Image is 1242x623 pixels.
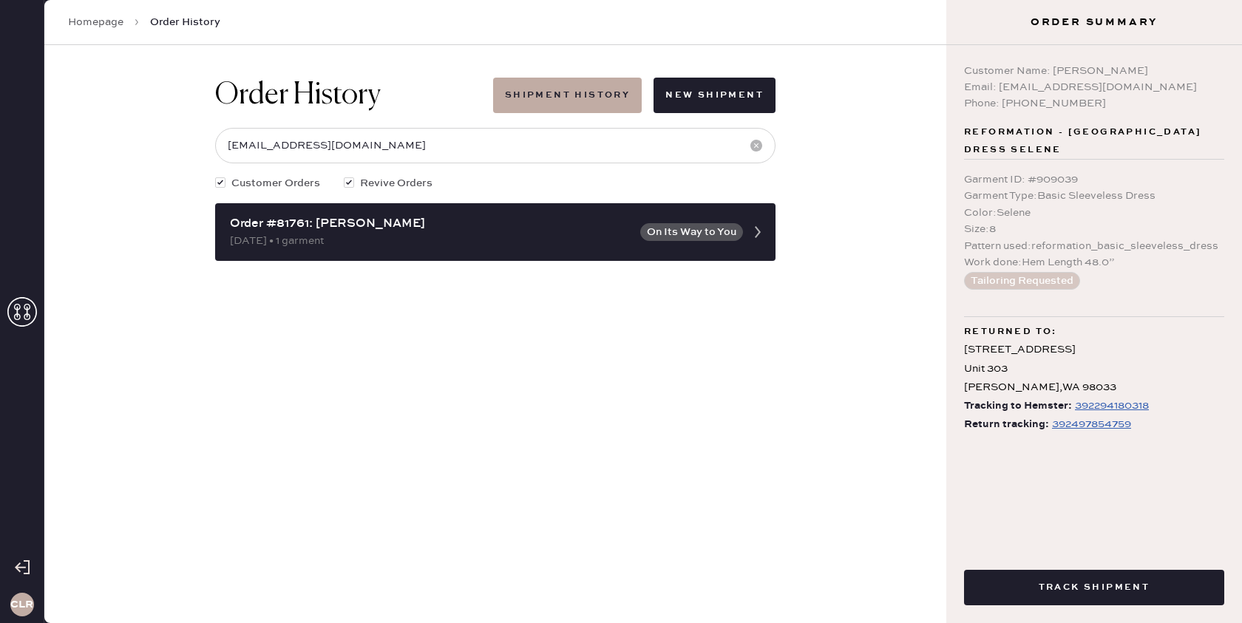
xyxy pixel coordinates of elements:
div: Phone: [PHONE_NUMBER] [964,95,1224,112]
div: Customer Name: [PERSON_NAME] [964,63,1224,79]
span: Tracking to Hemster: [964,397,1072,415]
div: https://www.fedex.com/apps/fedextrack/?tracknumbers=392497854759&cntry_code=US [1052,415,1131,433]
button: Shipment History [493,78,642,113]
button: Tailoring Requested [964,272,1080,290]
div: Color : Selene [964,205,1224,221]
div: Size : 8 [964,221,1224,237]
a: 392497854759 [1049,415,1131,434]
h1: Order History [215,78,381,113]
span: Returned to: [964,323,1057,341]
input: Search by order number, customer name, email or phone number [215,128,776,163]
div: [STREET_ADDRESS] Unit 303 [PERSON_NAME] , WA 98033 [964,341,1224,397]
div: Email: [EMAIL_ADDRESS][DOMAIN_NAME] [964,79,1224,95]
span: Reformation - [GEOGRAPHIC_DATA] Dress Selene [964,123,1224,159]
div: Work done : Hem Length 48.0” [964,254,1224,270]
a: Track Shipment [964,579,1224,593]
span: Customer Orders [231,175,320,191]
div: Garment Type : Basic Sleeveless Dress [964,188,1224,204]
span: Order History [150,15,220,30]
button: Track Shipment [964,570,1224,605]
iframe: Front Chat [1172,556,1235,620]
a: Homepage [68,15,123,30]
span: Revive Orders [360,175,432,191]
span: Return tracking: [964,415,1049,434]
div: [DATE] • 1 garment [230,233,631,249]
div: Garment ID : # 909039 [964,171,1224,188]
div: https://www.fedex.com/apps/fedextrack/?tracknumbers=392294180318&cntry_code=US [1075,397,1149,415]
a: 392294180318 [1072,397,1149,415]
div: Pattern used : reformation_basic_sleeveless_dress [964,238,1224,254]
h3: CLR [10,599,33,610]
button: On Its Way to You [640,223,743,241]
button: New Shipment [654,78,776,113]
h3: Order Summary [946,15,1242,30]
div: Order #81761: [PERSON_NAME] [230,215,631,233]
